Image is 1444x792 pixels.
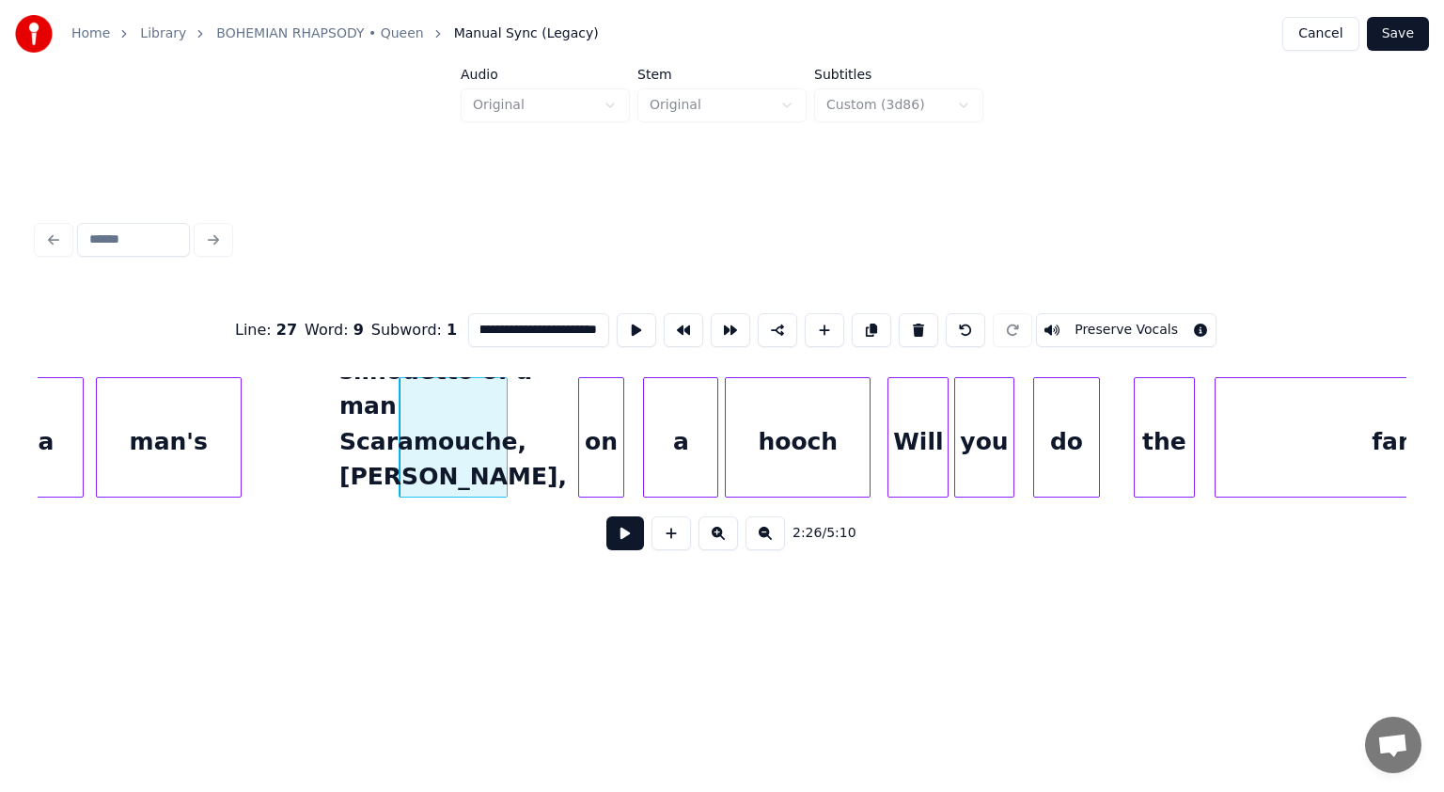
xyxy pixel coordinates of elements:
[826,524,855,543] span: 5:10
[637,68,807,81] label: Stem
[447,321,457,339] span: 1
[71,24,110,43] a: Home
[1365,717,1421,773] div: Open de chat
[71,24,599,43] nav: breadcrumb
[305,319,364,341] div: Word :
[276,321,297,339] span: 27
[353,321,364,339] span: 9
[793,524,838,543] div: /
[814,68,983,81] label: Subtitles
[15,15,53,53] img: youka
[1282,17,1358,51] button: Cancel
[371,319,457,341] div: Subword :
[461,68,630,81] label: Audio
[1367,17,1429,51] button: Save
[140,24,186,43] a: Library
[235,319,297,341] div: Line :
[454,24,599,43] span: Manual Sync (Legacy)
[793,524,822,543] span: 2:26
[216,24,423,43] a: BOHEMIAN RHAPSODY • Queen
[1036,313,1216,347] button: Toggle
